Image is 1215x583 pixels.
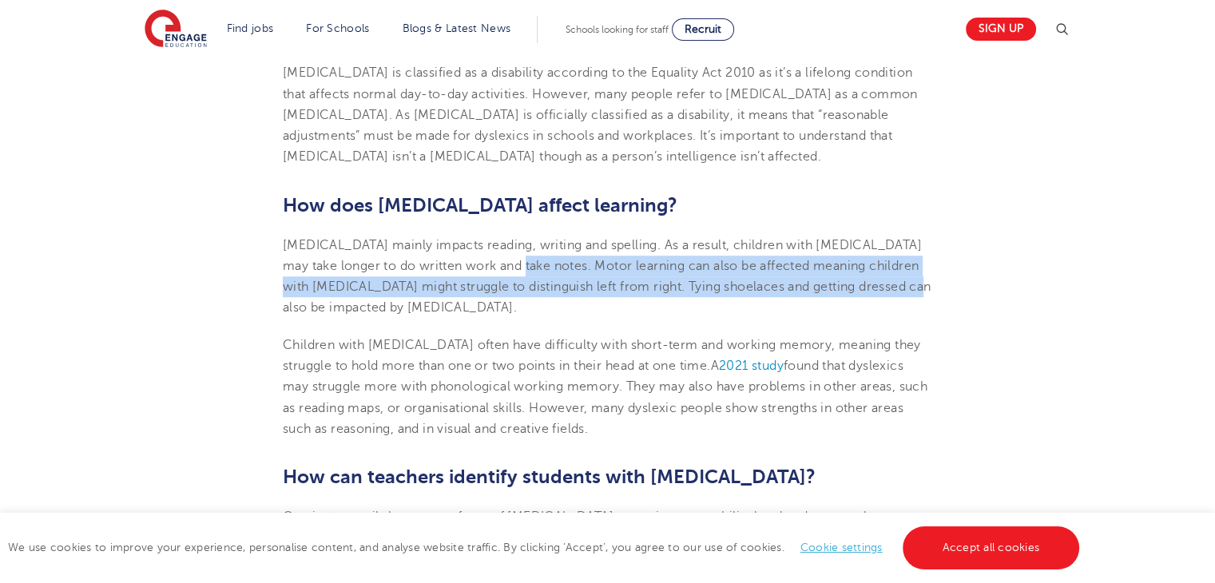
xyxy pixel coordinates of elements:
a: Cookie settings [800,541,883,553]
b: How can teachers identify students with [MEDICAL_DATA]? [283,466,816,488]
a: Accept all cookies [903,526,1080,569]
span: We use cookies to improve your experience, personalise content, and analyse website traffic. By c... [8,541,1083,553]
span: . They may also have problems in other areas, such as reading maps, or organisational skills. How... [283,379,927,436]
a: 2021 study [719,359,784,373]
span: One in ten pupils have some form of [MEDICAL_DATA], spanning every ability level and every cultur... [283,510,913,545]
span: Schools looking for staff [566,24,669,35]
a: Find jobs [227,22,274,34]
a: Recruit [672,18,734,41]
a: Sign up [966,18,1036,41]
a: For Schools [306,22,369,34]
span: [MEDICAL_DATA] is classified as a disability according to the Equality Act 2010 as it’s a lifelon... [283,65,918,164]
a: Blogs & Latest News [403,22,511,34]
span: Children with [MEDICAL_DATA] often have difficulty with short-term and working memory, meaning th... [283,338,921,373]
span: Recruit [685,23,721,35]
span: A [710,359,718,373]
b: How does [MEDICAL_DATA] affect learning? [283,194,677,216]
img: Engage Education [145,10,207,50]
span: [MEDICAL_DATA] mainly impacts reading, writing and spelling. As a result, children with [MEDICAL_... [283,238,931,315]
